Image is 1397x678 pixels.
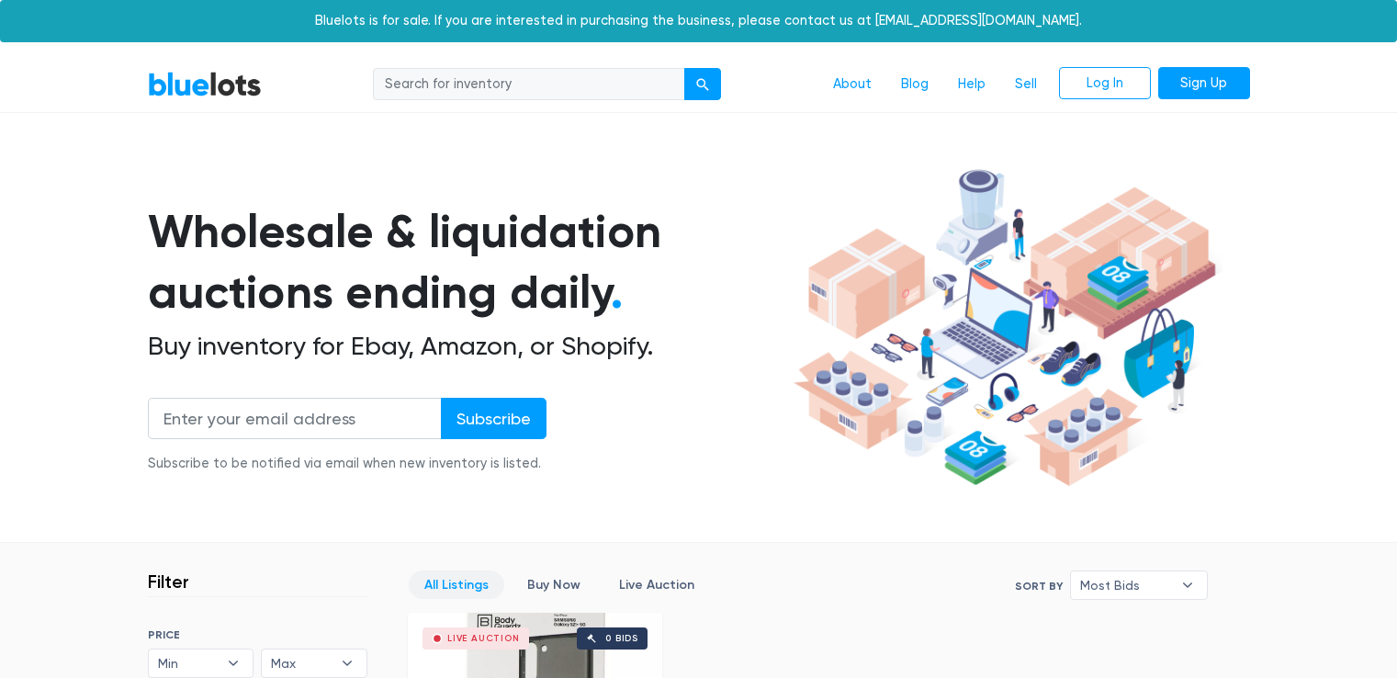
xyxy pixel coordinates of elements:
b: ▾ [328,650,366,677]
a: Log In [1059,67,1151,100]
h2: Buy inventory for Ebay, Amazon, or Shopify. [148,331,787,362]
a: Buy Now [512,571,596,599]
div: Subscribe to be notified via email when new inventory is listed. [148,454,546,474]
span: . [611,265,623,320]
span: Min [158,650,219,677]
a: All Listings [409,571,504,599]
a: Live Auction [603,571,710,599]
a: Help [943,67,1000,102]
h1: Wholesale & liquidation auctions ending daily [148,201,787,323]
span: Most Bids [1080,571,1172,599]
span: Max [271,650,332,677]
a: Sell [1000,67,1052,102]
div: Live Auction [447,634,520,643]
a: About [818,67,886,102]
input: Search for inventory [373,68,685,101]
b: ▾ [214,650,253,677]
a: Sign Up [1158,67,1250,100]
label: Sort By [1015,578,1063,594]
b: ▾ [1168,571,1207,599]
div: 0 bids [605,634,638,643]
img: hero-ee84e7d0318cb26816c560f6b4441b76977f77a177738b4e94f68c95b2b83dbb.png [787,161,1222,495]
a: Blog [886,67,943,102]
input: Subscribe [441,398,546,439]
h3: Filter [148,571,189,593]
h6: PRICE [148,628,367,641]
a: BlueLots [148,71,262,97]
input: Enter your email address [148,398,442,439]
